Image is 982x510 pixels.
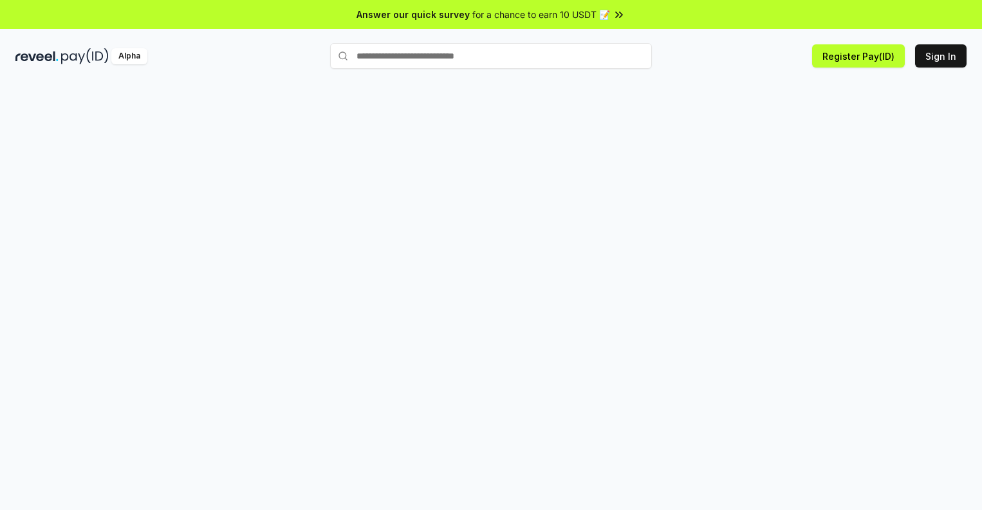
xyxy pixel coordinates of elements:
[915,44,967,68] button: Sign In
[812,44,905,68] button: Register Pay(ID)
[357,8,470,21] span: Answer our quick survey
[15,48,59,64] img: reveel_dark
[61,48,109,64] img: pay_id
[472,8,610,21] span: for a chance to earn 10 USDT 📝
[111,48,147,64] div: Alpha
